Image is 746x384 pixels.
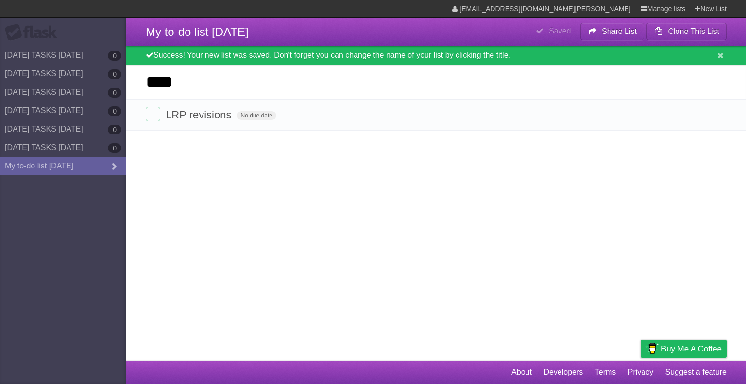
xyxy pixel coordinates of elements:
b: 0 [108,69,121,79]
span: My to-do list [DATE] [146,25,249,38]
a: Buy me a coffee [641,340,727,358]
b: Clone This List [668,27,719,35]
b: 0 [108,106,121,116]
a: Developers [543,363,583,382]
a: Privacy [628,363,653,382]
b: Share List [602,27,637,35]
button: Share List [580,23,644,40]
a: About [511,363,532,382]
b: 0 [108,51,121,61]
span: LRP revisions [166,109,234,121]
div: Success! Your new list was saved. Don't forget you can change the name of your list by clicking t... [126,46,746,65]
button: Clone This List [646,23,727,40]
a: Terms [595,363,616,382]
b: 0 [108,143,121,153]
span: Buy me a coffee [661,340,722,357]
label: Done [146,107,160,121]
img: Buy me a coffee [645,340,659,357]
a: Suggest a feature [665,363,727,382]
span: No due date [237,111,276,120]
b: Saved [549,27,571,35]
b: 0 [108,125,121,134]
div: Flask [5,24,63,41]
b: 0 [108,88,121,98]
